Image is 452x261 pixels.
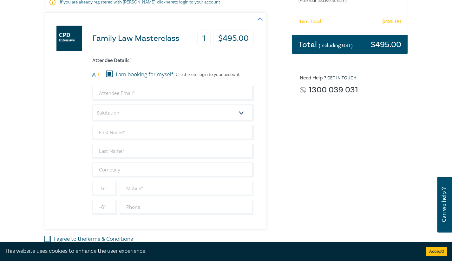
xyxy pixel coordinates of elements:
a: here [185,72,193,78]
input: Company [92,162,254,177]
input: Attendee Email* [92,86,254,101]
small: 1 [98,72,99,77]
a: 1300 039 031 [309,86,358,94]
div: This website uses cookies to enhance the user experience. [5,247,416,255]
img: Family Law Masterclass [56,26,82,51]
label: I am booking for myself. [116,71,174,79]
a: Get in touch [327,75,357,81]
p: Click to login to your account. [174,72,240,77]
h3: 1 [197,30,211,47]
input: First Name* [92,125,254,140]
input: Phone [120,200,254,215]
input: +61 [92,181,117,196]
small: (Including GST) [319,42,353,49]
h6: Item Total [298,19,321,25]
h6: $ 495.00 [382,19,401,25]
h3: Total [298,40,353,49]
h3: $ 495.00 [371,40,401,49]
h3: Family Law Masterclass [92,34,179,43]
button: Accept cookies [426,247,447,256]
span: Can we help ? [441,181,447,229]
a: Terms & Conditions [85,235,133,243]
input: Mobile* [120,181,254,196]
label: I agree to the [54,235,133,243]
input: +61 [92,200,117,215]
input: Last Name* [92,144,254,159]
h3: $ 495.00 [213,30,254,47]
h6: Need Help ? . [300,75,403,81]
h6: Attendee Details 1 [92,58,254,64]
